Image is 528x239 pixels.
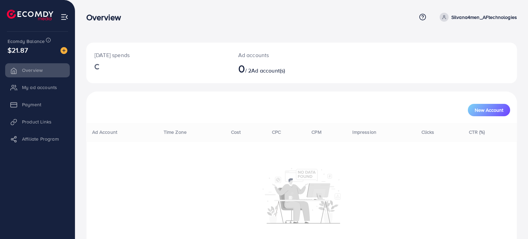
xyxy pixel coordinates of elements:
[238,61,245,76] span: 0
[468,104,510,116] button: New Account
[86,12,126,22] h3: Overview
[475,108,503,112] span: New Account
[60,47,67,54] img: image
[238,51,329,59] p: Ad accounts
[437,13,517,22] a: Silvana4men_AFtechnologies
[60,13,68,21] img: menu
[8,38,45,45] span: Ecomdy Balance
[95,51,222,59] p: [DATE] spends
[451,13,517,21] p: Silvana4men_AFtechnologies
[251,67,285,74] span: Ad account(s)
[7,10,53,20] img: logo
[8,45,28,55] span: $21.87
[238,62,329,75] h2: / 2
